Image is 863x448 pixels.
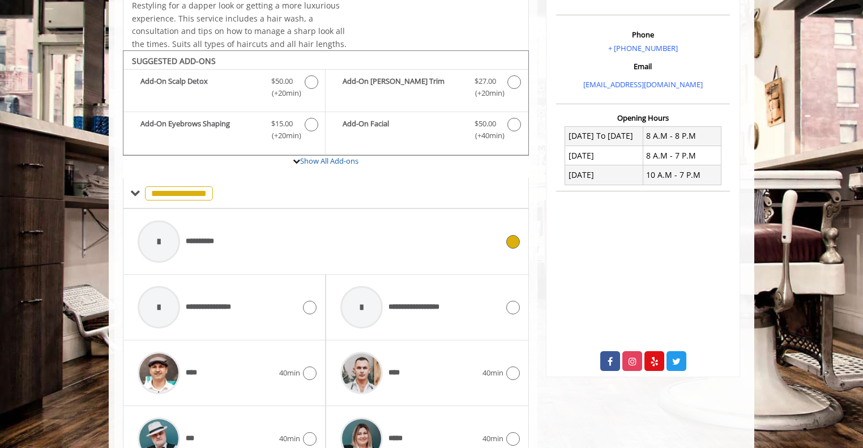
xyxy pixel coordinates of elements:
[482,367,503,379] span: 40min
[565,126,643,146] td: [DATE] To [DATE]
[140,75,260,99] b: Add-On Scalp Detox
[583,79,703,89] a: [EMAIL_ADDRESS][DOMAIN_NAME]
[475,75,496,87] span: $27.00
[468,87,502,99] span: (+20min )
[565,146,643,165] td: [DATE]
[300,156,358,166] a: Show All Add-ons
[608,43,678,53] a: + [PHONE_NUMBER]
[343,75,463,99] b: Add-On [PERSON_NAME] Trim
[129,118,319,144] label: Add-On Eyebrows Shaping
[643,146,721,165] td: 8 A.M - 7 P.M
[266,87,299,99] span: (+20min )
[343,118,463,142] b: Add-On Facial
[475,118,496,130] span: $50.00
[132,56,216,66] b: SUGGESTED ADD-ONS
[331,118,522,144] label: Add-On Facial
[140,118,260,142] b: Add-On Eyebrows Shaping
[556,114,730,122] h3: Opening Hours
[468,130,502,142] span: (+40min )
[266,130,299,142] span: (+20min )
[129,75,319,102] label: Add-On Scalp Detox
[643,126,721,146] td: 8 A.M - 8 P.M
[279,433,300,445] span: 40min
[559,31,727,39] h3: Phone
[331,75,522,102] label: Add-On Beard Trim
[271,118,293,130] span: $15.00
[565,165,643,185] td: [DATE]
[643,165,721,185] td: 10 A.M - 7 P.M
[559,62,727,70] h3: Email
[123,50,529,156] div: The Made Man Master Haircut Add-onS
[271,75,293,87] span: $50.00
[279,367,300,379] span: 40min
[482,433,503,445] span: 40min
